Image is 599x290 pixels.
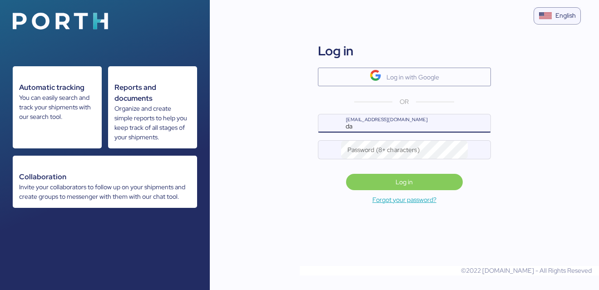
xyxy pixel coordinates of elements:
[114,104,191,142] div: Organize and create simple reports to help you keep track of all stages of your shipments.
[341,141,468,159] input: Password (8+ characters)
[19,182,191,202] div: Invite your collaborators to follow up on your shipments and create groups to messenger with them...
[19,82,95,93] div: Automatic tracking
[114,82,191,104] div: Reports and documents
[210,194,599,205] a: Forgot your password?
[341,114,490,133] input: name@company.com
[400,97,409,107] span: OR
[396,177,413,187] span: Log in
[19,172,191,182] div: Collaboration
[346,174,463,190] button: Log in
[318,41,353,60] div: Log in
[555,11,576,20] div: English
[318,68,491,86] button: Log in with Google
[386,72,439,83] div: Log in with Google
[19,93,95,122] div: You can easily search and track your shipments with our search tool.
